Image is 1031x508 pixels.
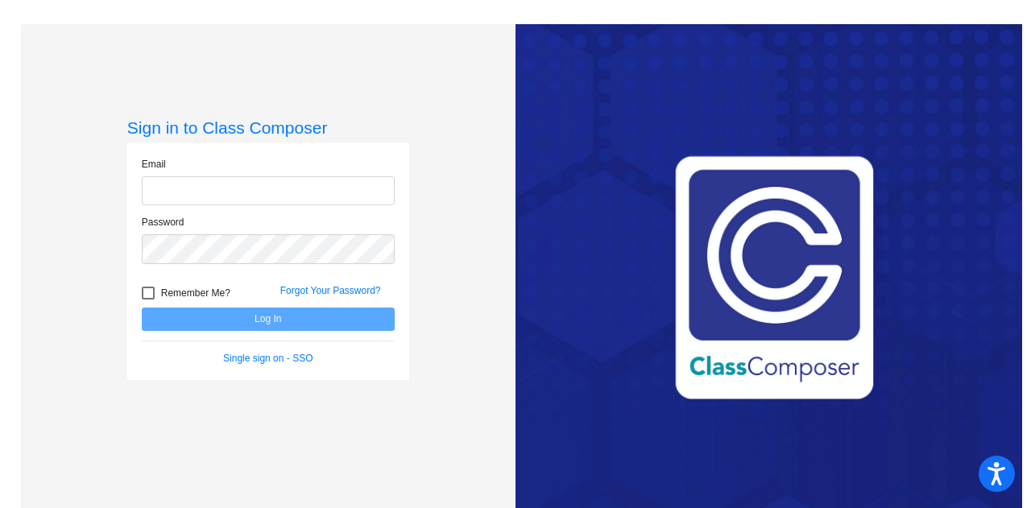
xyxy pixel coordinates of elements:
[142,157,166,171] label: Email
[280,285,381,296] a: Forgot Your Password?
[161,283,230,303] span: Remember Me?
[223,353,313,364] a: Single sign on - SSO
[142,215,184,229] label: Password
[127,118,409,138] h3: Sign in to Class Composer
[142,308,395,331] button: Log In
